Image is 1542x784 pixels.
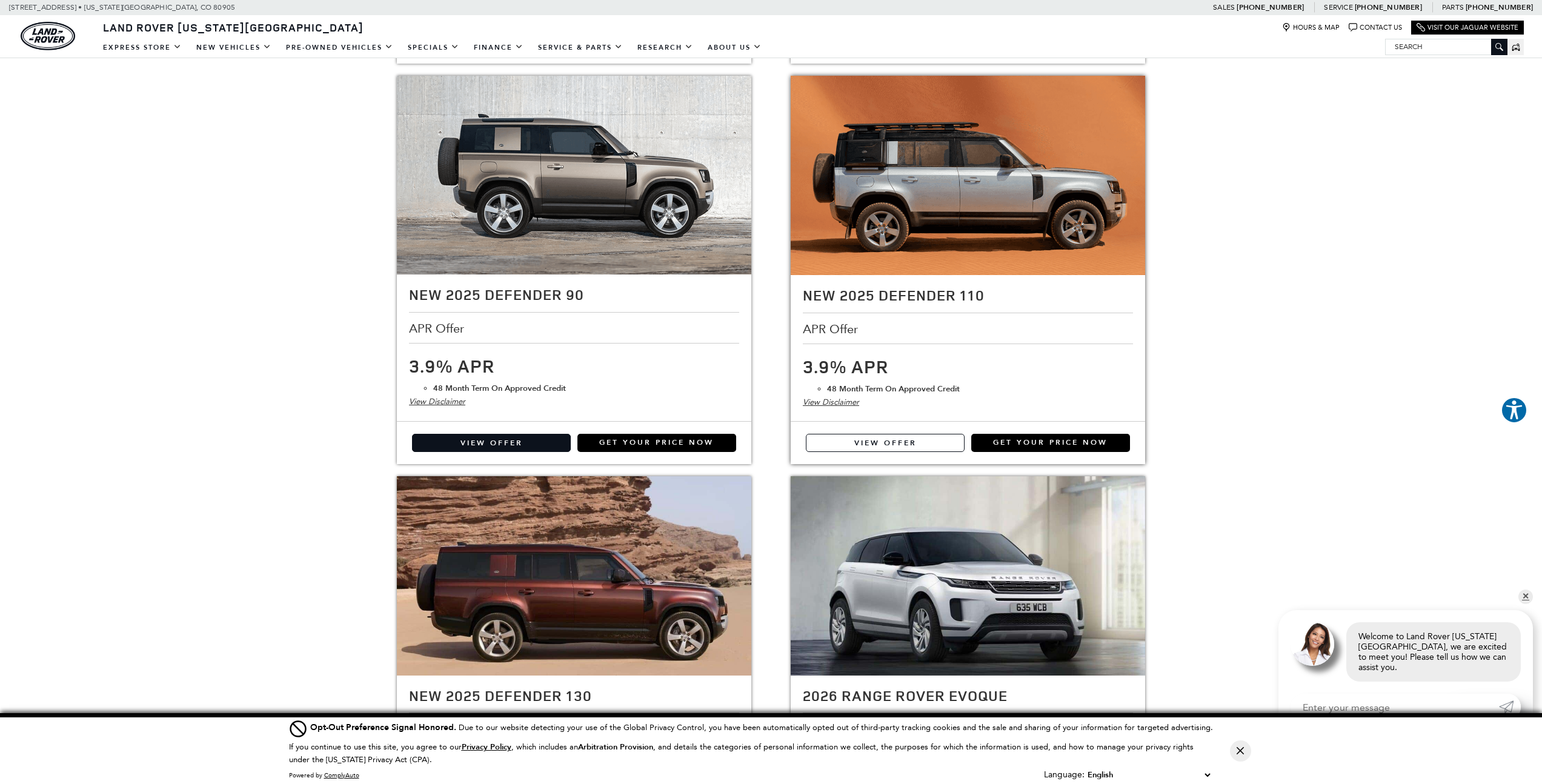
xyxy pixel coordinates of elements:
[310,721,1213,734] div: Due to our website detecting your use of the Global Privacy Control, you have been automatically ...
[279,37,400,58] a: Pre-Owned Vehicles
[103,20,364,35] span: Land Rover [US_STATE][GEOGRAPHIC_DATA]
[803,322,861,336] span: APR Offer
[409,688,739,703] h2: New 2025 Defender 130
[827,384,960,394] span: 48 Month Term On Approved Credit
[324,771,359,779] a: ComplyAuto
[1501,397,1527,424] button: Explore your accessibility options
[1237,2,1304,12] a: [PHONE_NUMBER]
[803,287,1133,303] h2: New 2025 Defender 110
[96,20,371,35] a: Land Rover [US_STATE][GEOGRAPHIC_DATA]
[1291,622,1334,666] img: Agent profile photo
[409,395,739,408] div: View Disclaimer
[803,688,1133,703] h2: 2026 Range Rover Evoque
[409,322,467,335] span: APR Offer
[1044,771,1085,779] div: Language:
[397,76,751,274] img: New 2025 Defender 90
[96,37,769,58] nav: Main Navigation
[577,434,736,452] a: Get Your Price Now
[1442,3,1464,12] span: Parts
[1349,23,1402,32] a: Contact Us
[971,434,1130,452] a: Get Your Price Now
[433,383,566,394] span: 48 Month Term On Approved Credit
[1355,2,1422,12] a: [PHONE_NUMBER]
[189,37,279,58] a: New Vehicles
[791,476,1145,676] img: 2026 Range Rover Evoque
[400,37,467,58] a: Specials
[310,722,459,733] span: Opt-Out Preference Signal Honored .
[1466,2,1533,12] a: [PHONE_NUMBER]
[1501,397,1527,426] aside: Accessibility Help Desk
[1324,3,1352,12] span: Service
[96,37,189,58] a: EXPRESS STORE
[803,354,889,379] span: 3.9% APR
[630,37,700,58] a: Research
[289,772,359,779] div: Powered by
[397,476,751,676] img: New 2025 Defender 130
[409,287,739,302] h2: New 2025 Defender 90
[1291,694,1499,720] input: Enter your message
[412,434,571,452] a: View Offer
[9,3,235,12] a: [STREET_ADDRESS] • [US_STATE][GEOGRAPHIC_DATA], CO 80905
[21,22,75,50] img: Land Rover
[1085,768,1213,782] select: Language Select
[467,37,531,58] a: Finance
[1417,23,1518,32] a: Visit Our Jaguar Website
[1499,694,1521,720] a: Submit
[289,742,1194,764] p: If you continue to use this site, you agree to our , which includes an , and details the categori...
[791,76,1145,275] img: New 2025 Defender 110
[1282,23,1340,32] a: Hours & Map
[21,22,75,50] a: land-rover
[806,434,965,452] a: View Offer
[531,37,630,58] a: Service & Parts
[1213,3,1235,12] span: Sales
[700,37,769,58] a: About Us
[578,742,653,752] strong: Arbitration Provision
[1346,622,1521,682] div: Welcome to Land Rover [US_STATE][GEOGRAPHIC_DATA], we are excited to meet you! Please tell us how...
[803,396,1133,409] div: View Disclaimer
[1386,39,1507,54] input: Search
[409,353,495,378] span: 3.9% APR
[1230,740,1251,762] button: Close Button
[462,742,511,752] u: Privacy Policy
